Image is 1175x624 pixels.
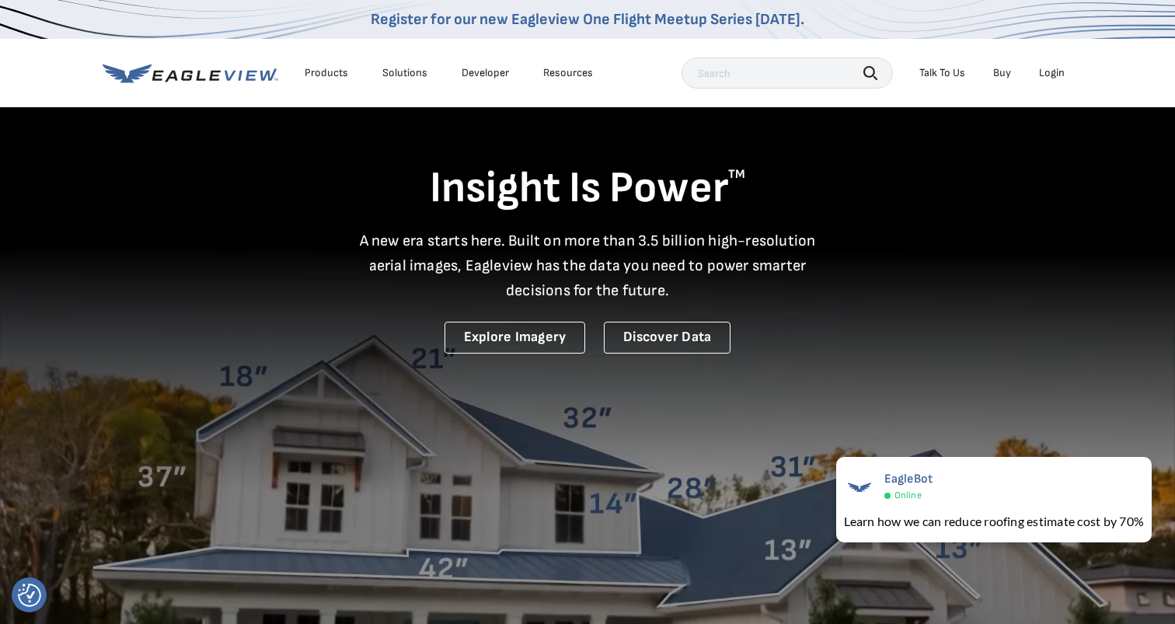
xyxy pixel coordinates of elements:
[884,472,933,486] span: EagleBot
[382,66,427,80] div: Solutions
[18,584,41,607] img: Revisit consent button
[844,512,1144,531] div: Learn how we can reduce roofing estimate cost by 70%
[350,228,825,303] p: A new era starts here. Built on more than 3.5 billion high-resolution aerial images, Eagleview ha...
[894,490,922,501] span: Online
[305,66,348,80] div: Products
[604,322,730,354] a: Discover Data
[103,162,1072,216] h1: Insight Is Power
[543,66,593,80] div: Resources
[844,472,875,503] img: EagleBot
[682,58,893,89] input: Search
[462,66,509,80] a: Developer
[993,66,1011,80] a: Buy
[728,167,745,182] sup: TM
[919,66,965,80] div: Talk To Us
[18,584,41,607] button: Consent Preferences
[1039,66,1065,80] div: Login
[445,322,586,354] a: Explore Imagery
[371,10,804,29] a: Register for our new Eagleview One Flight Meetup Series [DATE].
